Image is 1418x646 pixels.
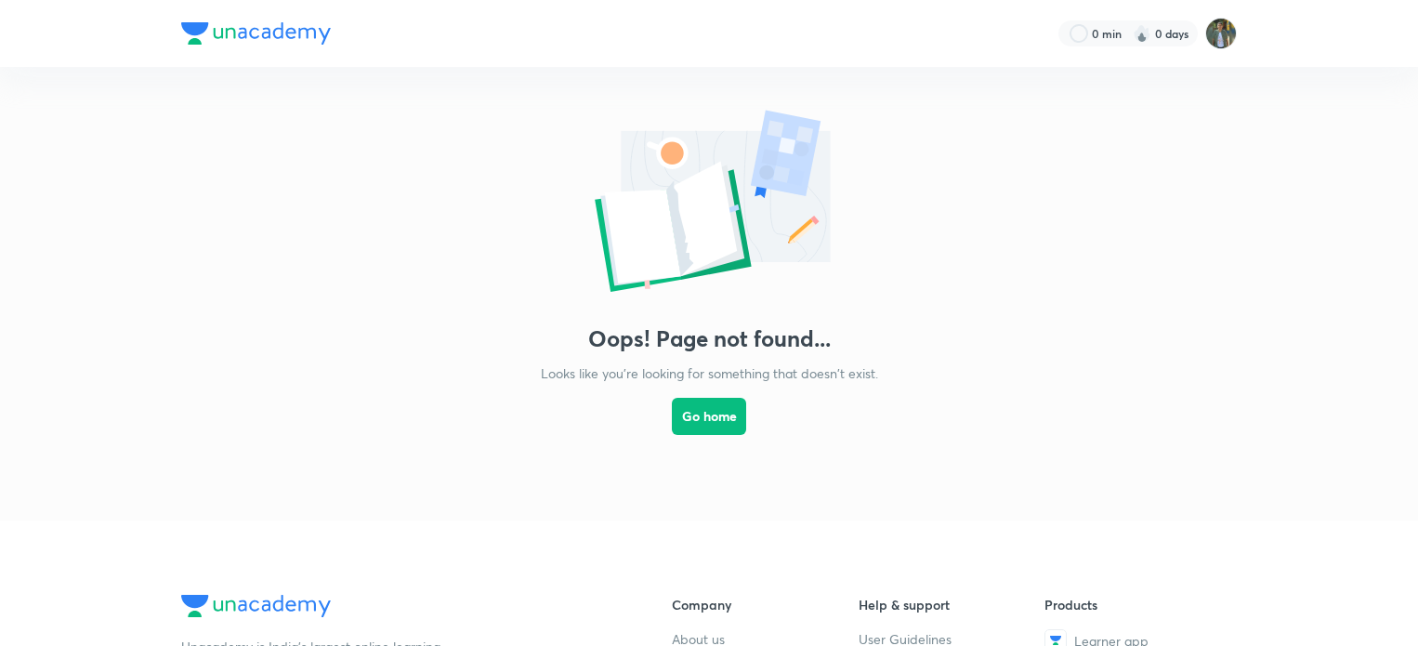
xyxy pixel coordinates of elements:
[672,595,859,614] h6: Company
[181,595,331,617] img: Company Logo
[181,22,331,45] img: Company Logo
[672,398,746,435] button: Go home
[181,595,612,622] a: Company Logo
[541,363,878,383] p: Looks like you're looking for something that doesn't exist.
[523,104,895,303] img: error
[588,325,831,352] h3: Oops! Page not found...
[1133,24,1151,43] img: streak
[1205,18,1237,49] img: Akanksha Roy
[1044,595,1231,614] h6: Products
[672,383,746,483] a: Go home
[859,595,1045,614] h6: Help & support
